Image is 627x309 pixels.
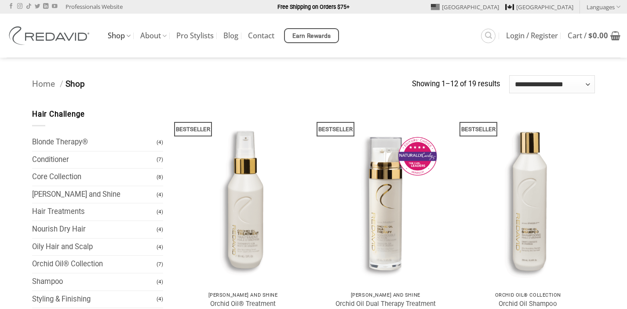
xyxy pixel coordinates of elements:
a: Shampoo [32,273,157,291]
a: Styling & Finishing [32,291,157,308]
a: Login / Register [506,28,558,44]
span: (4) [157,222,163,237]
img: REDAVID Orchid Oil Dual Therapy ~ Award Winning Curl Care [318,109,452,287]
a: About [140,27,167,44]
a: Follow on Facebook [8,4,14,10]
strong: Free Shipping on Orders $75+ [277,4,350,10]
a: Follow on YouTube [52,4,57,10]
a: Pro Stylists [176,28,214,44]
span: (8) [157,169,163,185]
a: [GEOGRAPHIC_DATA] [431,0,499,14]
span: Earn Rewards [292,31,331,41]
a: Earn Rewards [284,28,339,43]
a: Blonde Therapy® [32,134,157,151]
span: / [60,79,63,89]
a: Blog [223,28,238,44]
p: Showing 1–12 of 19 results [412,78,500,90]
a: [GEOGRAPHIC_DATA] [505,0,573,14]
bdi: 0.00 [588,30,608,40]
a: View cart [568,26,620,45]
span: (4) [157,239,163,255]
img: REDAVID Orchid Oil Treatment 90ml [176,109,310,287]
span: (4) [157,274,163,290]
span: (4) [157,135,163,150]
span: (4) [157,187,163,202]
a: [PERSON_NAME] and Shine [32,186,157,203]
a: Orchid Oil® Treatment [210,300,276,308]
a: Shop [108,27,131,44]
span: (4) [157,291,163,307]
a: Core Collection [32,169,157,186]
p: Orchid Oil® Collection [466,292,591,298]
img: REDAVID Orchid Oil Shampoo [461,109,595,287]
a: Home [32,79,55,89]
select: Shop order [509,75,595,93]
span: Cart / [568,32,608,39]
span: (7) [157,152,163,167]
a: Oily Hair and Scalp [32,239,157,256]
a: Follow on Instagram [17,4,22,10]
a: Nourish Dry Hair [32,221,157,238]
a: Orchid Oil® Collection [32,256,157,273]
a: Hair Treatments [32,203,157,221]
a: Follow on LinkedIn [43,4,48,10]
span: (7) [157,257,163,272]
p: [PERSON_NAME] and Shine [323,292,448,298]
a: Follow on Twitter [35,4,40,10]
a: Languages [587,0,620,13]
span: Login / Register [506,32,558,39]
span: (4) [157,204,163,220]
span: Hair Challenge [32,110,85,118]
img: REDAVID Salon Products | United States [7,26,95,45]
nav: Breadcrumb [32,77,412,91]
span: $ [588,30,593,40]
p: [PERSON_NAME] and Shine [180,292,306,298]
a: Conditioner [32,151,157,169]
a: Search [481,29,496,43]
a: Follow on TikTok [26,4,31,10]
a: Orchid Oil Shampoo [499,300,557,308]
a: Orchid Oil Dual Therapy Treatment [335,300,436,308]
a: Contact [248,28,274,44]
